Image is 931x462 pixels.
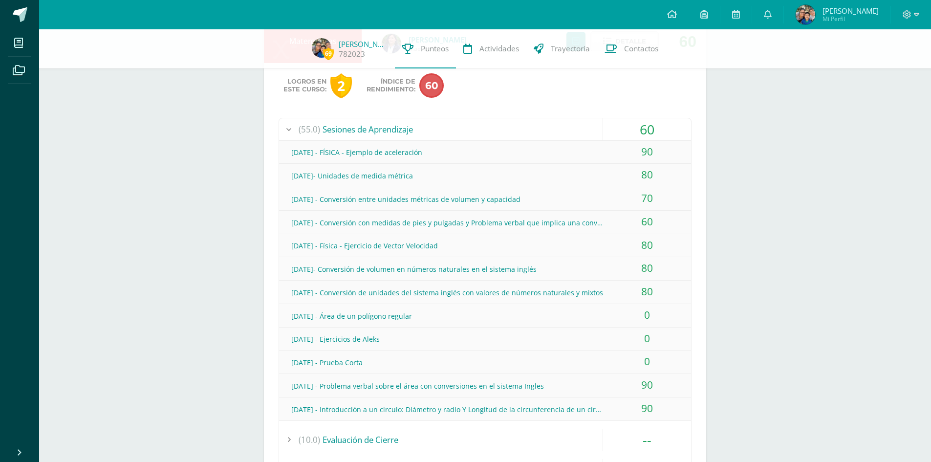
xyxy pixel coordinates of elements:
[624,44,658,54] span: Contactos
[603,429,691,451] div: --
[279,375,691,397] div: [DATE] - Problema verbal sobre el área con conversiones en el sistema Ingles
[603,304,691,326] div: 0
[603,211,691,233] div: 60
[279,118,691,140] div: Sesiones de Aprendizaje
[603,281,691,303] div: 80
[283,78,326,93] span: Logros en este curso:
[421,44,449,54] span: Punteos
[279,188,691,210] div: [DATE] - Conversión entre unidades métricas de volumen y capacidad
[279,429,691,451] div: Evaluación de Cierre
[823,15,879,23] span: Mi Perfil
[603,257,691,279] div: 80
[603,351,691,373] div: 0
[279,212,691,234] div: [DATE] - Conversión con medidas de pies y pulgadas y Problema verbal que implica una conversión d...
[330,73,357,98] a: 2
[456,29,526,68] a: Actividades
[603,374,691,396] div: 90
[603,164,691,186] div: 80
[551,44,590,54] span: Trayectoria
[279,165,691,187] div: [DATE]- Unidades de medida métrica
[279,282,691,304] div: [DATE] - Conversión de unidades del sistema inglés con valores de números naturales y mixtos
[479,44,519,54] span: Actividades
[603,187,691,209] div: 70
[279,352,691,374] div: [DATE] - Prueba Corta
[279,258,691,280] div: [DATE]- Conversión de volumen en números naturales en el sistema inglés
[330,73,352,98] div: 2
[279,141,691,163] div: [DATE] - FÍSICA - Ejemplo de aceleración
[597,29,666,68] a: Contactos
[796,5,815,24] img: 423832fe9f1e4fbb1b19f56253a814ca.png
[526,29,597,68] a: Trayectoria
[339,39,388,49] a: [PERSON_NAME]
[603,397,691,419] div: 90
[603,234,691,256] div: 80
[367,78,415,93] span: Índice de Rendimiento:
[339,49,365,59] a: 782023
[299,118,320,140] span: (55.0)
[603,118,691,140] div: 60
[823,6,879,16] span: [PERSON_NAME]
[279,328,691,350] div: [DATE] - Ejercicios de Aleks
[312,38,331,58] img: 423832fe9f1e4fbb1b19f56253a814ca.png
[279,398,691,420] div: [DATE] - Introducción a un círculo: Diámetro y radio Y Longitud de la circunferencia de un círculo
[603,141,691,163] div: 90
[279,235,691,257] div: [DATE] - Física - Ejercicio de Vector Velocidad
[395,29,456,68] a: Punteos
[299,429,320,451] span: (10.0)
[323,47,334,60] span: 69
[603,328,691,350] div: 0
[279,305,691,327] div: [DATE] - Área de un polígono regular
[419,73,444,98] span: 60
